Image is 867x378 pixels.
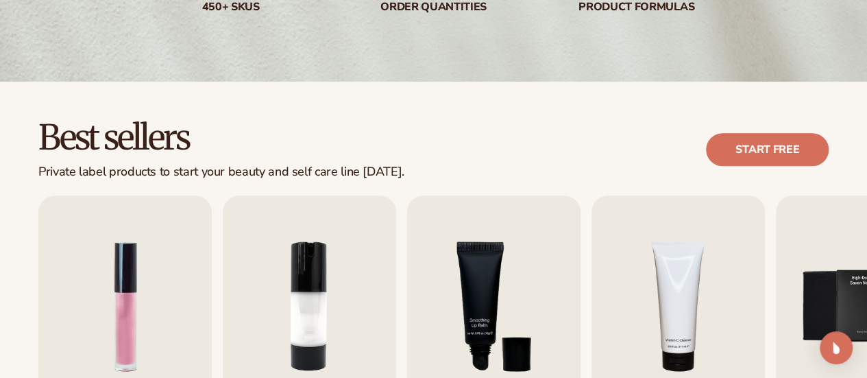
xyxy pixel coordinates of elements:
[706,133,829,166] a: Start free
[820,331,853,364] div: Open Intercom Messenger
[38,120,404,156] h2: Best sellers
[38,165,404,180] div: Private label products to start your beauty and self care line [DATE].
